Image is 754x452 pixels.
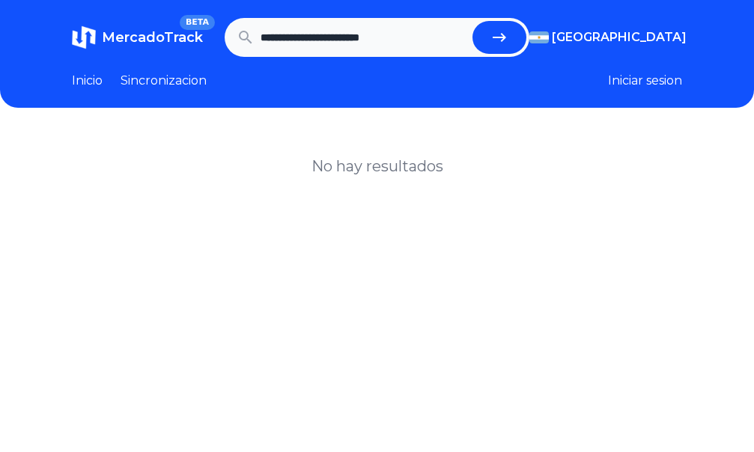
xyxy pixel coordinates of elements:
img: Argentina [529,31,549,43]
a: Sincronizacion [121,72,207,90]
img: MercadoTrack [72,25,96,49]
a: MercadoTrackBETA [72,25,203,49]
button: [GEOGRAPHIC_DATA] [529,28,682,46]
span: [GEOGRAPHIC_DATA] [552,28,687,46]
a: Inicio [72,72,103,90]
span: MercadoTrack [102,29,203,46]
span: BETA [180,15,215,30]
button: Iniciar sesion [608,72,682,90]
h1: No hay resultados [311,156,443,177]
